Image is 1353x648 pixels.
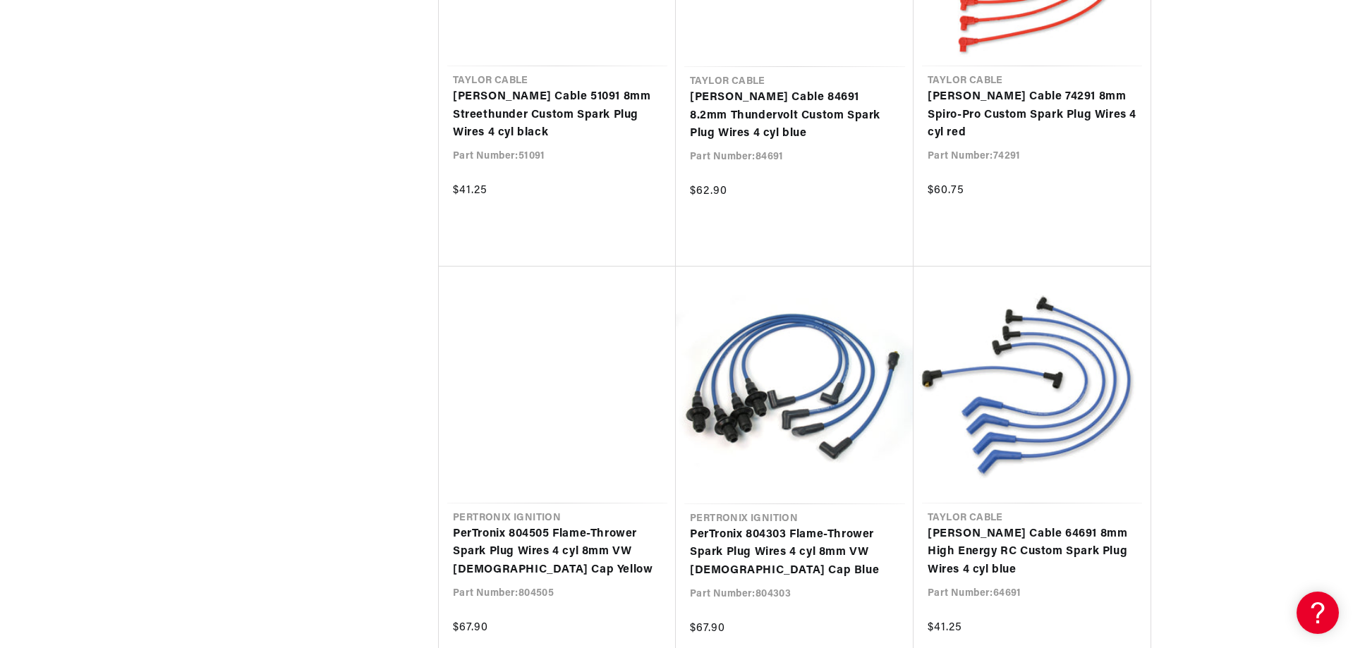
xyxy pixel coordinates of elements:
a: PerTronix 804303 Flame-Thrower Spark Plug Wires 4 cyl 8mm VW [DEMOGRAPHIC_DATA] Cap Blue [690,526,899,580]
a: [PERSON_NAME] Cable 64691 8mm High Energy RC Custom Spark Plug Wires 4 cyl blue [928,525,1136,580]
a: [PERSON_NAME] Cable 74291 8mm Spiro-Pro Custom Spark Plug Wires 4 cyl red [928,88,1136,142]
a: [PERSON_NAME] Cable 51091 8mm Streethunder Custom Spark Plug Wires 4 cyl black [453,88,662,142]
a: PerTronix 804505 Flame-Thrower Spark Plug Wires 4 cyl 8mm VW [DEMOGRAPHIC_DATA] Cap Yellow [453,525,662,580]
a: [PERSON_NAME] Cable 84691 8.2mm Thundervolt Custom Spark Plug Wires 4 cyl blue [690,89,899,143]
